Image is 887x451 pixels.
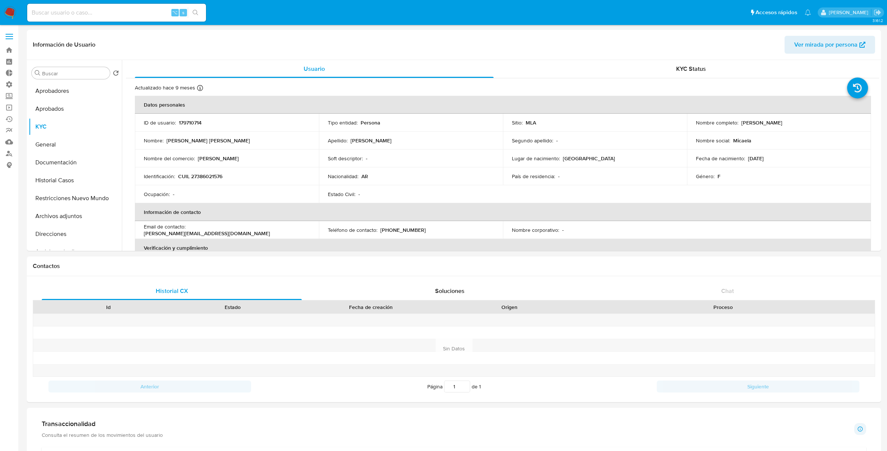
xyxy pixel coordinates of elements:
div: Proceso [577,303,869,311]
p: CUIL 27386021576 [178,173,222,180]
input: Buscar [42,70,107,77]
p: Ocupación : [144,191,170,198]
div: Id [51,303,165,311]
p: - [173,191,174,198]
button: General [29,136,122,154]
th: Información de contacto [135,203,871,221]
h1: Contactos [33,262,875,270]
p: [PERSON_NAME] [741,119,782,126]
p: [PHONE_NUMBER] [380,227,426,233]
p: Nombre social : [696,137,730,144]
p: Micaela [733,137,751,144]
input: Buscar usuario o caso... [27,8,206,18]
p: - [556,137,558,144]
p: - [358,191,360,198]
p: Identificación : [144,173,175,180]
p: [DATE] [748,155,764,162]
p: 179710714 [179,119,202,126]
a: Salir [874,9,881,16]
p: [PERSON_NAME] [PERSON_NAME] [167,137,250,144]
p: Soft descriptor : [328,155,363,162]
p: Actualizado hace 9 meses [135,84,195,91]
span: Usuario [304,64,325,73]
p: - [366,155,367,162]
p: Nacionalidad : [328,173,358,180]
p: Estado Civil : [328,191,355,198]
span: Soluciones [435,287,465,295]
p: Apellido : [328,137,348,144]
span: Ver mirada por persona [794,36,858,54]
p: [GEOGRAPHIC_DATA] [563,155,615,162]
p: Nombre completo : [696,119,738,126]
div: Origen [453,303,566,311]
p: AR [361,173,368,180]
p: Tipo entidad : [328,119,358,126]
span: s [182,9,184,16]
button: Volver al orden por defecto [113,70,119,78]
p: Nombre : [144,137,164,144]
p: Segundo apellido : [512,137,553,144]
span: Página de [427,381,481,392]
button: Restricciones Nuevo Mundo [29,189,122,207]
button: Aprobadores [29,82,122,100]
p: jessica.fukman@mercadolibre.com [829,9,871,16]
span: Chat [721,287,734,295]
th: Verificación y cumplimiento [135,239,871,257]
button: Archivos adjuntos [29,207,122,225]
p: Nombre del comercio : [144,155,195,162]
th: Datos personales [135,96,871,114]
p: [PERSON_NAME] [198,155,239,162]
p: Lugar de nacimiento : [512,155,560,162]
button: Buscar [35,70,41,76]
button: Aprobados [29,100,122,118]
p: ID de usuario : [144,119,176,126]
p: País de residencia : [512,173,555,180]
span: Accesos rápidos [755,9,797,16]
p: Teléfono de contacto : [328,227,377,233]
span: KYC Status [676,64,706,73]
p: [PERSON_NAME] [351,137,392,144]
button: Documentación [29,154,122,171]
p: - [558,173,560,180]
div: Estado [175,303,289,311]
p: - [562,227,564,233]
span: ⌥ [172,9,178,16]
p: F [717,173,720,180]
p: MLA [526,119,536,126]
div: Fecha de creación [300,303,442,311]
a: Notificaciones [805,9,811,16]
button: KYC [29,118,122,136]
p: [PERSON_NAME][EMAIL_ADDRESS][DOMAIN_NAME] [144,230,270,237]
p: Nombre corporativo : [512,227,559,233]
h1: Información de Usuario [33,41,95,48]
button: Historial Casos [29,171,122,189]
button: Siguiente [657,381,859,392]
p: Fecha de nacimiento : [696,155,745,162]
button: Anticipos de dinero [29,243,122,261]
p: Sitio : [512,119,523,126]
p: Género : [696,173,715,180]
button: Ver mirada por persona [785,36,875,54]
button: Direcciones [29,225,122,243]
span: 1 [479,383,481,390]
p: Email de contacto : [144,223,186,230]
p: Persona [361,119,380,126]
button: Anterior [48,381,251,392]
button: search-icon [188,7,203,18]
span: Historial CX [156,287,188,295]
